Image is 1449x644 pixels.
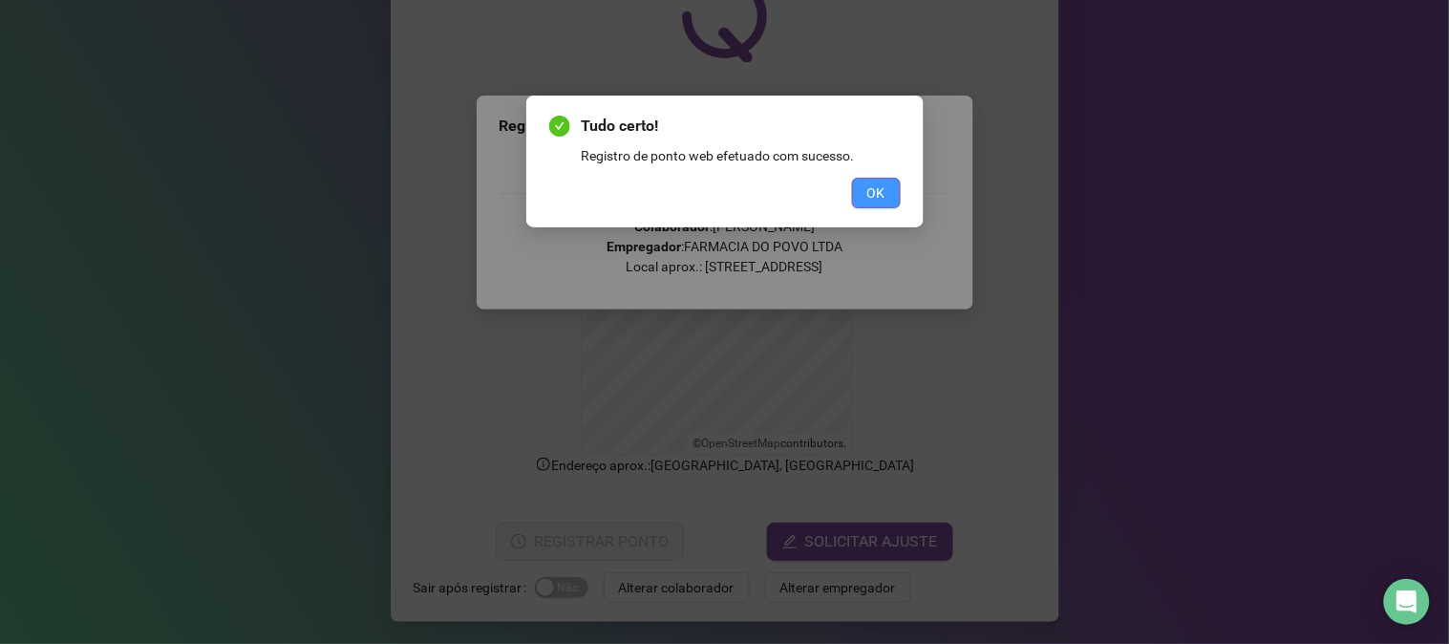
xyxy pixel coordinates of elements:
div: Open Intercom Messenger [1384,579,1430,625]
button: OK [852,178,901,208]
span: OK [867,182,885,204]
div: Registro de ponto web efetuado com sucesso. [582,145,901,166]
span: check-circle [549,116,570,137]
span: Tudo certo! [582,115,901,138]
